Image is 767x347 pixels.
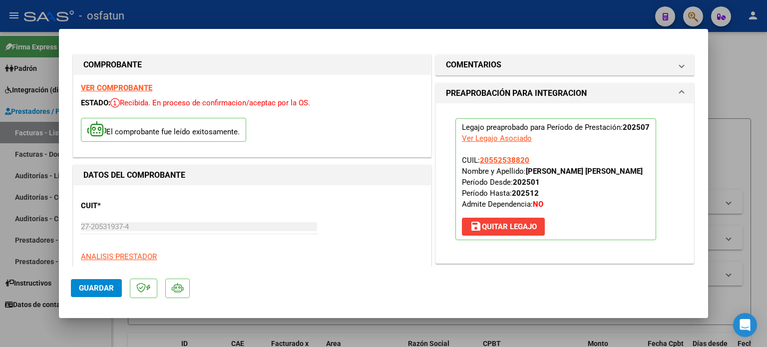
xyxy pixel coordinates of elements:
[446,87,587,99] h1: PREAPROBACIÓN PARA INTEGRACION
[79,284,114,293] span: Guardar
[470,222,537,231] span: Quitar Legajo
[436,55,694,75] mat-expansion-panel-header: COMENTARIOS
[81,98,110,107] span: ESTADO:
[733,313,757,337] div: Open Intercom Messenger
[436,103,694,263] div: PREAPROBACIÓN PARA INTEGRACION
[83,170,185,180] strong: DATOS DEL COMPROBANTE
[480,156,529,165] span: 20552538820
[110,98,310,107] span: Recibida. En proceso de confirmacion/aceptac por la OS.
[533,200,543,209] strong: NO
[623,123,650,132] strong: 202507
[512,189,539,198] strong: 202512
[81,118,246,142] p: El comprobante fue leído exitosamente.
[81,83,152,92] a: VER COMPROBANTE
[81,200,184,212] p: CUIT
[462,133,532,144] div: Ver Legajo Asociado
[81,252,157,261] span: ANALISIS PRESTADOR
[470,220,482,232] mat-icon: save
[455,118,656,240] p: Legajo preaprobado para Período de Prestación:
[83,60,142,69] strong: COMPROBANTE
[462,218,545,236] button: Quitar Legajo
[513,178,540,187] strong: 202501
[526,167,643,176] strong: [PERSON_NAME] [PERSON_NAME]
[462,156,643,209] span: CUIL: Nombre y Apellido: Período Desde: Período Hasta: Admite Dependencia:
[436,83,694,103] mat-expansion-panel-header: PREAPROBACIÓN PARA INTEGRACION
[446,59,501,71] h1: COMENTARIOS
[71,279,122,297] button: Guardar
